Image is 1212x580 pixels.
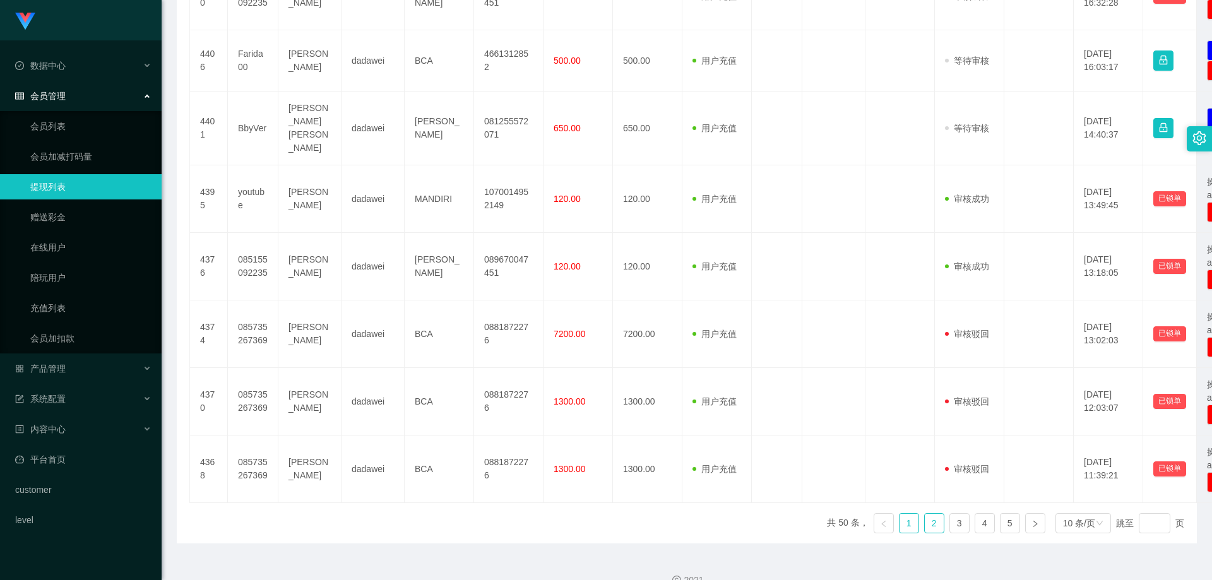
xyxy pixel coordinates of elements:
[15,61,66,71] span: 数据中心
[405,368,474,435] td: BCA
[228,300,278,368] td: 085735267369
[880,520,888,528] i: 图标: left
[613,300,682,368] td: 7200.00
[405,435,474,503] td: BCA
[30,204,151,230] a: 赠送彩金
[190,435,228,503] td: 4368
[15,61,24,70] i: 图标: check-circle-o
[30,295,151,321] a: 充值列表
[30,144,151,169] a: 会员加减打码量
[1074,30,1143,92] td: [DATE] 16:03:17
[945,123,989,133] span: 等待审核
[554,464,586,474] span: 1300.00
[692,464,737,474] span: 用户充值
[190,368,228,435] td: 4370
[613,92,682,165] td: 650.00
[405,233,474,300] td: [PERSON_NAME]
[613,368,682,435] td: 1300.00
[30,326,151,351] a: 会员加扣款
[1074,165,1143,233] td: [DATE] 13:49:45
[405,30,474,92] td: BCA
[692,329,737,339] span: 用户充值
[1074,368,1143,435] td: [DATE] 12:03:07
[1096,519,1103,528] i: 图标: down
[1025,513,1045,533] li: 下一页
[15,364,66,374] span: 产品管理
[1074,233,1143,300] td: [DATE] 13:18:05
[945,464,989,474] span: 审核驳回
[1000,513,1020,533] li: 5
[474,435,544,503] td: 0881872276
[278,30,342,92] td: [PERSON_NAME]
[1153,394,1186,409] button: 已锁单
[342,165,405,233] td: dadawei
[405,165,474,233] td: MANDIRI
[342,30,405,92] td: dadawei
[228,435,278,503] td: 085735267369
[228,30,278,92] td: Farida00
[190,300,228,368] td: 4374
[278,368,342,435] td: [PERSON_NAME]
[1153,326,1186,341] button: 已锁单
[15,394,24,403] i: 图标: form
[554,396,586,406] span: 1300.00
[554,194,581,204] span: 120.00
[278,92,342,165] td: [PERSON_NAME] [PERSON_NAME]
[30,265,151,290] a: 陪玩用户
[554,261,581,271] span: 120.00
[945,261,989,271] span: 审核成功
[945,194,989,204] span: 审核成功
[15,364,24,373] i: 图标: appstore-o
[975,514,994,533] a: 4
[945,329,989,339] span: 审核驳回
[228,165,278,233] td: youtube
[278,165,342,233] td: [PERSON_NAME]
[342,92,405,165] td: dadawei
[1153,50,1173,71] button: 图标: lock
[1001,514,1019,533] a: 5
[190,30,228,92] td: 4406
[278,233,342,300] td: [PERSON_NAME]
[1116,513,1184,533] div: 跳至 页
[190,165,228,233] td: 4395
[1153,118,1173,138] button: 图标: lock
[474,368,544,435] td: 0881872276
[342,435,405,503] td: dadawei
[30,174,151,199] a: 提现列表
[190,92,228,165] td: 4401
[613,435,682,503] td: 1300.00
[1063,514,1095,533] div: 10 条/页
[1153,461,1186,476] button: 已锁单
[1074,435,1143,503] td: [DATE] 11:39:21
[278,435,342,503] td: [PERSON_NAME]
[613,233,682,300] td: 120.00
[945,56,989,66] span: 等待审核
[1153,259,1186,274] button: 已锁单
[474,165,544,233] td: 1070014952149
[692,123,737,133] span: 用户充值
[228,233,278,300] td: 085155092235
[975,513,995,533] li: 4
[874,513,894,533] li: 上一页
[15,394,66,404] span: 系统配置
[474,92,544,165] td: 081255572071
[554,329,586,339] span: 7200.00
[30,114,151,139] a: 会员列表
[342,368,405,435] td: dadawei
[474,300,544,368] td: 0881872276
[15,424,66,434] span: 内容中心
[692,396,737,406] span: 用户充值
[613,165,682,233] td: 120.00
[1153,191,1186,206] button: 已锁单
[228,92,278,165] td: BbyVer
[900,514,918,533] a: 1
[278,300,342,368] td: [PERSON_NAME]
[405,300,474,368] td: BCA
[15,92,24,100] i: 图标: table
[15,507,151,533] a: level
[30,235,151,260] a: 在线用户
[15,477,151,502] a: customer
[949,513,970,533] li: 3
[190,233,228,300] td: 4376
[15,91,66,101] span: 会员管理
